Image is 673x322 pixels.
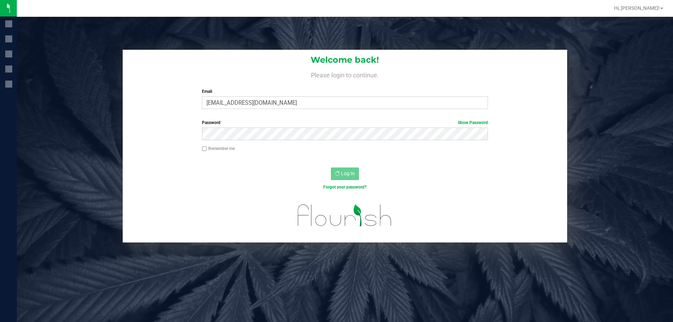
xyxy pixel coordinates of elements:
[202,120,220,125] span: Password
[323,185,367,190] a: Forgot your password?
[202,88,488,95] label: Email
[202,146,207,151] input: Remember me
[331,167,359,180] button: Log In
[614,5,660,11] span: Hi, [PERSON_NAME]!
[289,198,400,233] img: flourish_logo.svg
[123,70,567,78] h4: Please login to continue.
[341,171,355,176] span: Log In
[123,55,567,64] h1: Welcome back!
[202,145,235,152] label: Remember me
[458,120,488,125] a: Show Password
